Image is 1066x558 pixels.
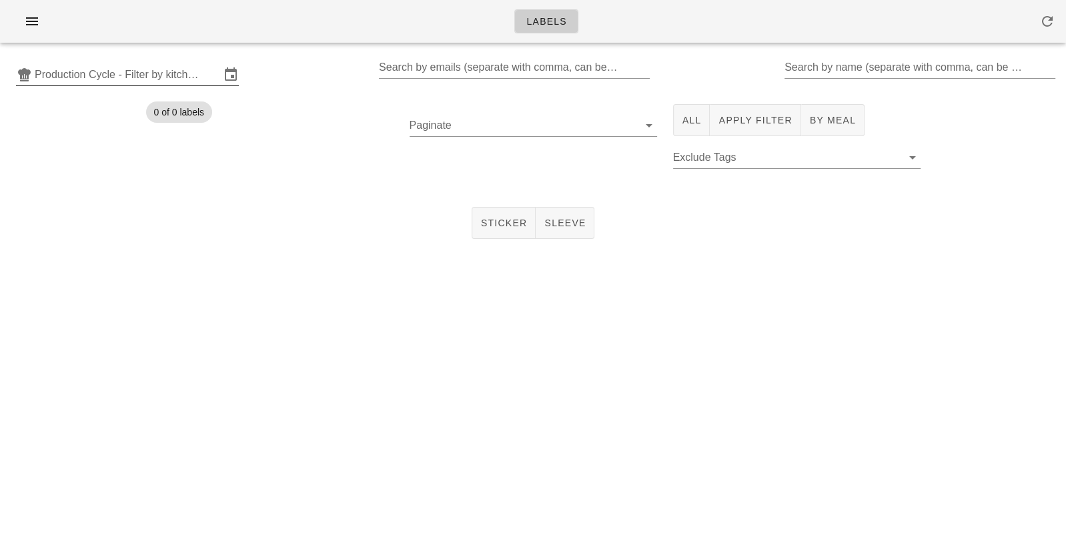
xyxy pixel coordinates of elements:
[801,104,865,136] button: By Meal
[682,115,702,125] span: All
[480,218,528,228] span: Sticker
[718,115,792,125] span: Apply Filter
[673,147,921,168] div: Exclude Tags
[673,104,710,136] button: All
[544,218,586,228] span: Sleeve
[410,115,657,136] div: Paginate
[536,207,594,239] button: Sleeve
[514,9,578,33] a: Labels
[809,115,856,125] span: By Meal
[472,207,536,239] button: Sticker
[710,104,801,136] button: Apply Filter
[526,16,567,27] span: Labels
[154,101,205,123] span: 0 of 0 labels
